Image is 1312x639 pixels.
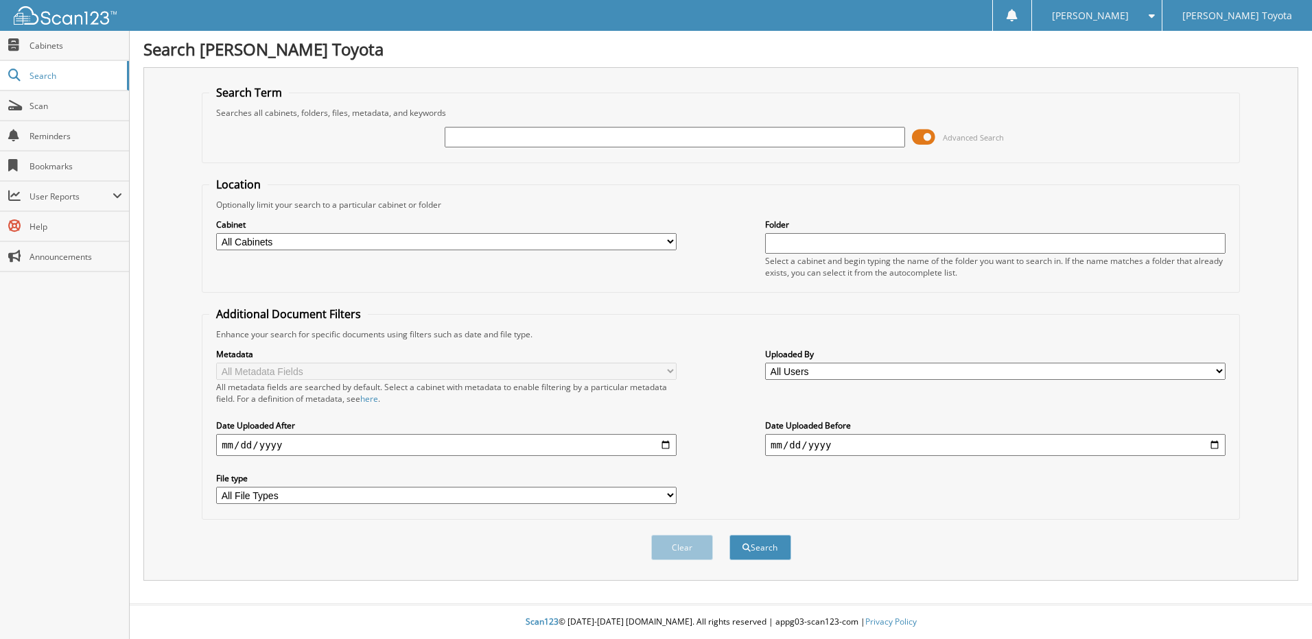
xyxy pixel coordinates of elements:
[765,434,1226,456] input: end
[216,420,677,431] label: Date Uploaded After
[143,38,1298,60] h1: Search [PERSON_NAME] Toyota
[30,191,113,202] span: User Reports
[14,6,117,25] img: scan123-logo-white.svg
[216,348,677,360] label: Metadata
[209,306,368,322] legend: Additional Document Filters
[30,130,122,142] span: Reminders
[526,616,559,627] span: Scan123
[360,393,378,405] a: here
[209,328,1232,340] div: Enhance your search for specific documents using filters such as date and file type.
[765,420,1226,431] label: Date Uploaded Before
[30,160,122,172] span: Bookmarks
[865,616,917,627] a: Privacy Policy
[729,535,791,560] button: Search
[209,107,1232,119] div: Searches all cabinets, folders, files, metadata, and keywords
[30,251,122,263] span: Announcements
[216,381,677,405] div: All metadata fields are searched by default. Select a cabinet with metadata to enable filtering b...
[765,219,1226,230] label: Folder
[30,40,122,51] span: Cabinets
[209,177,268,192] legend: Location
[765,255,1226,278] div: Select a cabinet and begin typing the name of the folder you want to search in. If the name match...
[209,85,289,100] legend: Search Term
[651,535,713,560] button: Clear
[216,472,677,484] label: File type
[216,219,677,230] label: Cabinet
[130,605,1312,639] div: © [DATE]-[DATE] [DOMAIN_NAME]. All rights reserved | appg03-scan123-com |
[30,100,122,112] span: Scan
[943,132,1004,143] span: Advanced Search
[216,434,677,456] input: start
[1182,12,1292,20] span: [PERSON_NAME] Toyota
[209,199,1232,210] div: Optionally limit your search to a particular cabinet or folder
[1052,12,1129,20] span: [PERSON_NAME]
[765,348,1226,360] label: Uploaded By
[30,221,122,232] span: Help
[30,70,120,82] span: Search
